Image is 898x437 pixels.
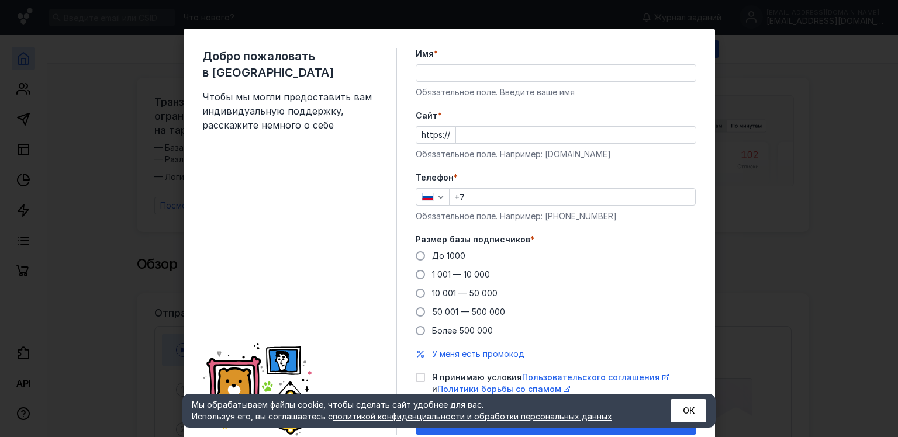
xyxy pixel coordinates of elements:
[432,307,505,317] span: 50 001 — 500 000
[416,48,434,60] span: Имя
[432,372,696,395] span: Я принимаю условия и
[437,384,570,394] a: Политики борьбы со спамом
[522,372,660,382] span: Пользовательского соглашения
[432,349,524,359] span: У меня есть промокод
[432,325,493,335] span: Более 500 000
[437,384,561,394] span: Политики борьбы со спамом
[432,348,524,360] button: У меня есть промокод
[416,172,454,183] span: Телефон
[432,269,490,279] span: 1 001 — 10 000
[202,48,378,81] span: Добро пожаловать в [GEOGRAPHIC_DATA]
[192,399,642,422] div: Мы обрабатываем файлы cookie, чтобы сделать сайт удобнее для вас. Используя его, вы соглашаетесь c
[432,251,465,261] span: До 1000
[416,110,438,122] span: Cайт
[416,234,530,245] span: Размер базы подписчиков
[416,210,696,222] div: Обязательное поле. Например: [PHONE_NUMBER]
[333,411,612,421] a: политикой конфиденциальности и обработки персональных данных
[432,288,498,298] span: 10 001 — 50 000
[416,86,696,98] div: Обязательное поле. Введите ваше имя
[671,399,706,422] button: ОК
[416,148,696,160] div: Обязательное поле. Например: [DOMAIN_NAME]
[202,90,378,132] span: Чтобы мы могли предоставить вам индивидуальную поддержку, расскажите немного о себе
[522,372,669,382] a: Пользовательского соглашения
